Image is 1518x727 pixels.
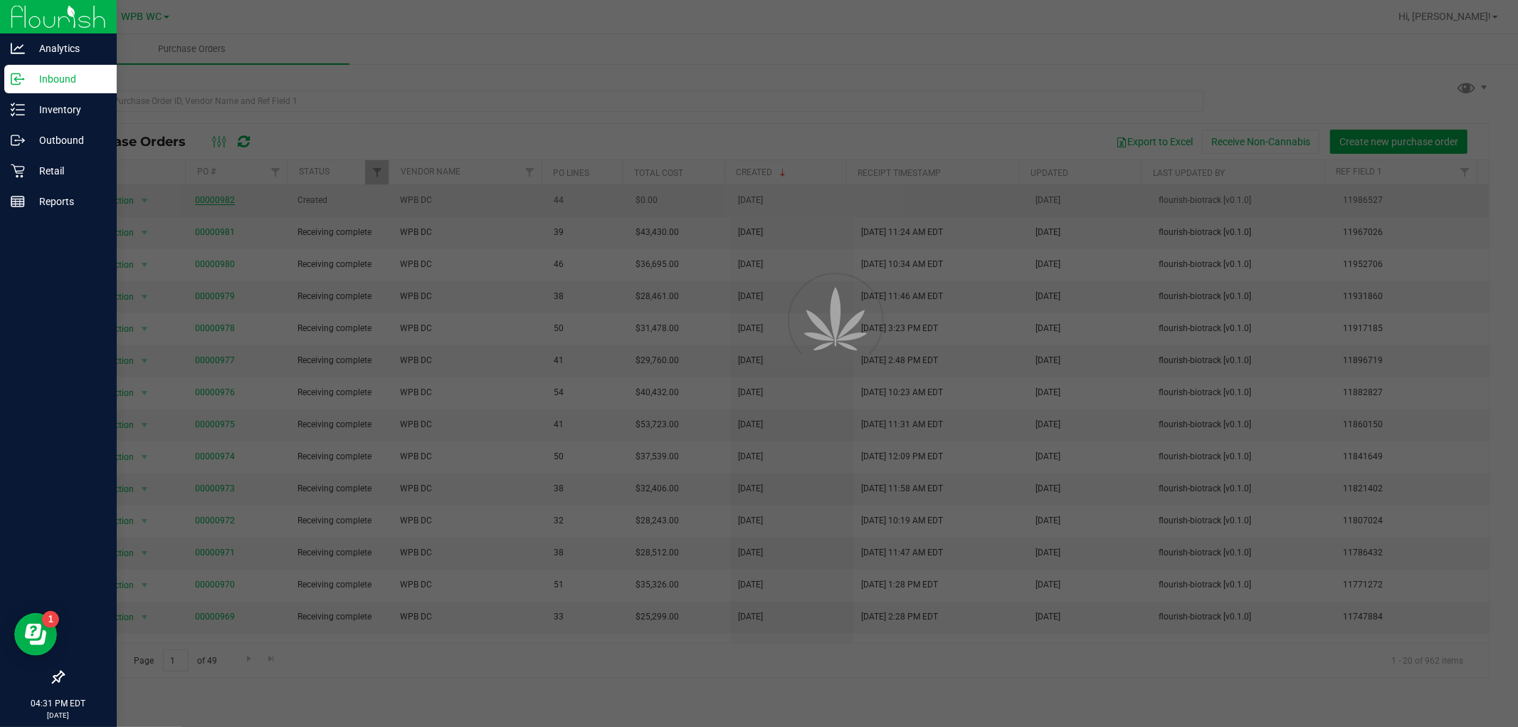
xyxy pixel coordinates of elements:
p: 04:31 PM EDT [6,697,110,710]
inline-svg: Inbound [11,72,25,86]
p: Inventory [25,101,110,118]
iframe: Resource center [14,613,57,656]
inline-svg: Analytics [11,41,25,56]
inline-svg: Inventory [11,103,25,117]
p: Inbound [25,70,110,88]
inline-svg: Outbound [11,133,25,147]
iframe: Resource center unread badge [42,611,59,628]
p: Analytics [25,40,110,57]
inline-svg: Retail [11,164,25,178]
p: Reports [25,193,110,210]
p: Retail [25,162,110,179]
p: Outbound [25,132,110,149]
p: [DATE] [6,710,110,721]
inline-svg: Reports [11,194,25,209]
